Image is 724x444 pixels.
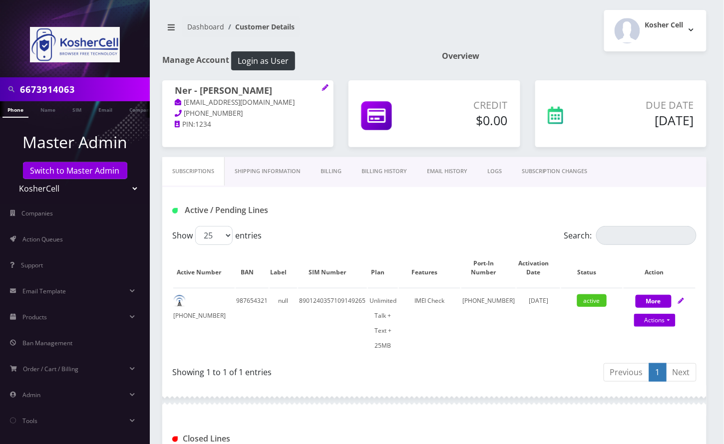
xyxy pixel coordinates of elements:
a: Subscriptions [162,157,225,186]
a: PIN: [175,120,195,130]
a: SIM [67,101,86,117]
td: Unlimited Talk + Text + 25MB [368,288,397,358]
span: Support [21,261,43,269]
th: Activation Date: activate to sort column ascending [517,249,560,287]
h1: Ner - [PERSON_NAME] [175,85,321,97]
th: Plan: activate to sort column ascending [368,249,397,287]
a: Company [124,101,158,117]
nav: breadcrumb [162,16,427,45]
button: Kosher Cell [604,10,707,51]
h1: Active / Pending Lines [172,206,337,215]
h5: $0.00 [428,113,508,128]
img: default.png [173,295,186,307]
span: Action Queues [22,235,63,243]
th: Status: activate to sort column ascending [561,249,623,287]
td: 8901240357109149265 [298,288,367,358]
span: Email Template [22,287,66,295]
h2: Kosher Cell [645,21,684,29]
a: SUBSCRIPTION CHANGES [512,157,598,186]
a: EMAIL HISTORY [417,157,477,186]
h1: Overview [442,51,707,61]
th: Label: activate to sort column ascending [270,249,297,287]
input: Search: [596,226,697,245]
td: [PHONE_NUMBER] [461,288,516,358]
label: Show entries [172,226,262,245]
div: Showing 1 to 1 of 1 entries [172,362,427,378]
p: Due Date [601,98,694,113]
td: 987654321 [236,288,269,358]
td: null [270,288,297,358]
a: Name [35,101,60,117]
img: KosherCell [30,27,120,62]
span: active [577,294,607,307]
a: Next [666,363,697,382]
h1: Manage Account [162,51,427,70]
a: Switch to Master Admin [23,162,127,179]
th: Active Number: activate to sort column ascending [173,249,235,287]
li: Customer Details [224,21,295,32]
a: Previous [604,363,650,382]
span: [DATE] [529,296,548,305]
span: Ban Management [22,339,72,347]
th: Action: activate to sort column ascending [624,249,696,287]
button: Login as User [231,51,295,70]
a: Shipping Information [225,157,311,186]
a: LOGS [477,157,512,186]
span: Admin [22,391,40,399]
span: [PHONE_NUMBER] [184,109,243,118]
a: Login as User [229,54,295,65]
th: Features: activate to sort column ascending [399,249,460,287]
a: [EMAIL_ADDRESS][DOMAIN_NAME] [175,98,295,108]
div: IMEI Check [399,293,460,308]
a: Billing [311,157,352,186]
span: Companies [22,209,53,218]
select: Showentries [195,226,233,245]
span: Products [22,313,47,321]
th: BAN: activate to sort column ascending [236,249,269,287]
p: Credit [428,98,508,113]
a: 1 [649,363,667,382]
h1: Closed Lines [172,434,337,444]
a: Email [93,101,117,117]
h5: [DATE] [601,113,694,128]
button: More [636,295,672,308]
a: Billing History [352,157,417,186]
span: Order / Cart / Billing [23,365,79,373]
input: Search in Company [20,80,147,99]
a: Phone [2,101,28,118]
span: 1234 [195,120,211,129]
span: Tools [22,417,37,425]
th: SIM Number: activate to sort column ascending [298,249,367,287]
td: [PHONE_NUMBER] [173,288,235,358]
a: Actions [634,314,676,327]
a: Dashboard [187,22,224,31]
img: Active / Pending Lines [172,208,178,214]
label: Search: [564,226,697,245]
th: Port-In Number: activate to sort column ascending [461,249,516,287]
img: Closed Lines [172,437,178,442]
